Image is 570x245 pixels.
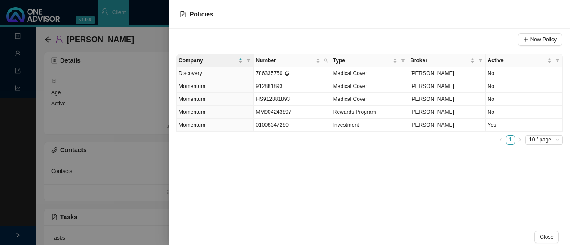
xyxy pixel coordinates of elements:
[285,71,290,76] span: tags
[540,233,554,241] span: Close
[180,11,186,17] span: file-text
[497,135,506,145] li: Previous Page
[410,70,454,76] span: [PERSON_NAME]
[410,96,454,102] span: [PERSON_NAME]
[333,83,367,89] span: Medical Cover
[333,122,359,128] span: Investment
[333,96,367,102] span: Medical Cover
[331,54,408,67] th: Type
[179,83,205,89] span: Momentum
[408,54,485,67] th: Broker
[410,56,468,65] span: Broker
[179,122,205,128] span: Momentum
[486,54,563,67] th: Active
[529,136,559,144] span: 10 / page
[410,122,454,128] span: [PERSON_NAME]
[499,137,503,142] span: left
[410,83,454,89] span: [PERSON_NAME]
[324,58,328,63] span: search
[256,96,290,102] span: HS912881893
[476,54,484,67] span: filter
[486,106,563,119] td: No
[244,54,252,67] span: filter
[486,67,563,80] td: No
[488,56,546,65] span: Active
[534,231,559,243] button: Close
[333,56,391,65] span: Type
[506,135,515,145] li: 1
[517,137,522,142] span: right
[530,35,557,44] span: New Policy
[179,56,236,65] span: Company
[179,109,205,115] span: Momentum
[497,135,506,145] button: left
[333,70,367,76] span: Medical Cover
[506,136,515,144] a: 1
[486,93,563,106] td: No
[486,80,563,93] td: No
[410,109,454,115] span: [PERSON_NAME]
[254,67,331,80] td: 786335750
[256,56,313,65] span: Number
[190,11,213,18] span: Policies
[515,135,525,145] li: Next Page
[515,135,525,145] button: right
[486,119,563,132] td: Yes
[256,109,291,115] span: MM904243897
[246,58,251,63] span: filter
[523,37,529,42] span: plus
[525,135,563,145] div: Page Size
[256,122,288,128] span: 01008347280
[254,54,331,67] th: Number
[478,58,483,63] span: filter
[554,54,562,67] span: filter
[401,58,405,63] span: filter
[256,83,282,89] span: 912881893
[179,96,205,102] span: Momentum
[322,54,330,67] span: search
[399,54,407,67] span: filter
[179,70,202,76] span: Discovery
[555,58,560,63] span: filter
[333,109,376,115] span: Rewards Program
[518,33,562,46] button: New Policy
